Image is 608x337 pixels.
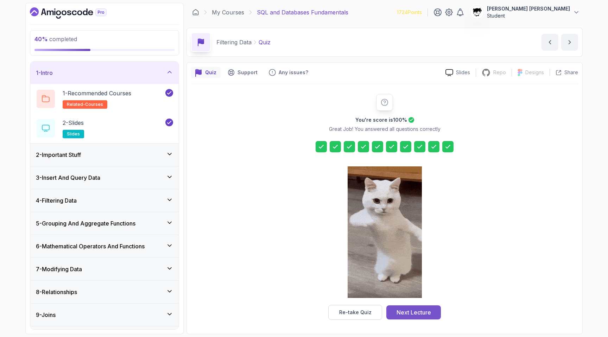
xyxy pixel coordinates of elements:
[30,235,179,257] button: 6-Mathematical Operators And Functions
[487,12,570,19] p: Student
[470,5,580,19] button: user profile image[PERSON_NAME] [PERSON_NAME]Student
[223,67,262,78] button: Support button
[36,89,173,109] button: 1-Recommended Coursesrelated-courses
[493,69,506,76] p: Repo
[30,144,179,166] button: 2-Important Stuff
[212,8,244,17] a: My Courses
[205,69,216,76] p: Quiz
[440,69,476,76] a: Slides
[561,34,578,51] button: next content
[36,265,82,273] h3: 7 - Modifying Data
[36,119,173,138] button: 2-Slidesslides
[525,69,544,76] p: Designs
[329,126,441,133] p: Great Job! You answered all questions correctly
[67,102,103,107] span: related-courses
[30,304,179,326] button: 9-Joins
[63,119,84,127] p: 2 - Slides
[36,242,145,250] h3: 6 - Mathematical Operators And Functions
[470,6,484,19] img: user profile image
[36,311,56,319] h3: 9 - Joins
[257,8,348,17] p: SQL and Databases Fundamentals
[550,69,578,76] button: Share
[191,67,221,78] button: quiz button
[237,69,258,76] p: Support
[265,67,312,78] button: Feedback button
[456,69,470,76] p: Slides
[30,7,123,19] a: Dashboard
[36,288,77,296] h3: 8 - Relationships
[67,131,80,137] span: slides
[541,34,558,51] button: previous content
[279,69,308,76] p: Any issues?
[487,5,570,12] p: [PERSON_NAME] [PERSON_NAME]
[30,281,179,303] button: 8-Relationships
[36,151,81,159] h3: 2 - Important Stuff
[34,36,48,43] span: 40 %
[192,9,199,16] a: Dashboard
[564,69,578,76] p: Share
[36,196,77,205] h3: 4 - Filtering Data
[339,309,372,316] div: Re-take Quiz
[355,116,407,123] h2: You're score is 100 %
[348,166,422,298] img: cool-cat
[386,305,441,319] button: Next Lecture
[397,308,431,317] div: Next Lecture
[63,89,131,97] p: 1 - Recommended Courses
[36,69,53,77] h3: 1 - Intro
[328,305,382,320] button: Re-take Quiz
[34,36,77,43] span: completed
[30,189,179,212] button: 4-Filtering Data
[30,212,179,235] button: 5-Grouping And Aggregate Functions
[36,173,100,182] h3: 3 - Insert And Query Data
[30,166,179,189] button: 3-Insert And Query Data
[397,9,422,16] p: 1724 Points
[216,38,252,46] p: Filtering Data
[259,38,271,46] p: Quiz
[30,258,179,280] button: 7-Modifying Data
[36,219,135,228] h3: 5 - Grouping And Aggregate Functions
[30,62,179,84] button: 1-Intro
